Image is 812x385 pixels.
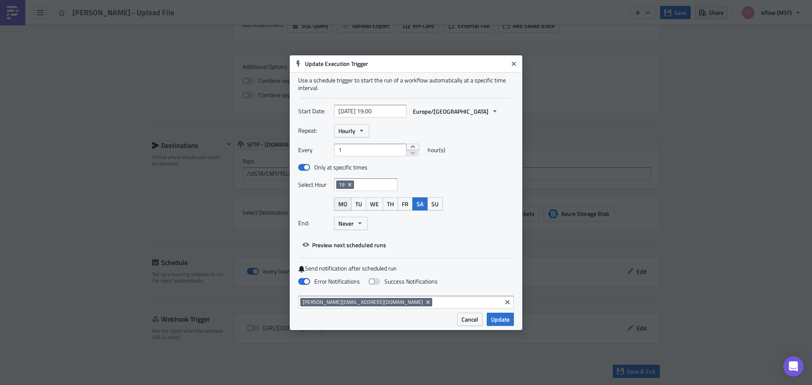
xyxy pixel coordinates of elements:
span: WE [370,199,379,208]
button: Europe/[GEOGRAPHIC_DATA] [409,105,502,118]
label: Select Hour [298,178,330,191]
button: SA [412,197,428,210]
span: Preview next scheduled runs [312,240,386,249]
input: YYYY-MM-DD HH:mm [334,105,406,117]
span: Never [338,219,354,228]
span: TU [355,199,362,208]
button: decrement [406,150,419,156]
span: Update [491,315,510,324]
button: Clear selected items [502,297,513,307]
label: End: [298,217,330,229]
span: TH [387,199,394,208]
label: Repeat: [298,124,330,137]
button: Never [334,217,368,230]
span: FR [402,199,409,208]
button: Close [507,57,520,70]
button: SU [427,197,443,210]
span: SU [431,199,439,208]
button: Update [487,313,514,326]
button: Remove Tag [425,298,432,306]
span: Cancel [461,315,478,324]
button: Remove Tag [346,180,354,189]
label: Success Notifications [368,278,438,285]
label: Send notification after scheduled run [298,265,514,273]
label: Every [298,144,330,156]
button: Preview next scheduled runs [298,238,390,251]
button: TH [383,197,398,210]
button: increment [406,144,419,150]
span: [PERSON_NAME][EMAIL_ADDRESS][DOMAIN_NAME] [303,299,423,306]
span: MO [338,199,347,208]
button: MO [334,197,351,210]
span: 19 [339,181,345,188]
label: Start Date: [298,105,330,117]
label: Error Notifications [298,278,360,285]
button: Hourly [334,124,369,137]
h6: Update Execution Trigger [305,60,508,68]
button: Cancel [457,313,483,326]
span: Europe/[GEOGRAPHIC_DATA] [413,107,488,116]
div: Use a schedule trigger to start the run of a workflow automatically at a specific time interval. [298,76,514,92]
div: Open Intercom Messenger [783,356,804,377]
button: WE [366,197,383,210]
button: FR [398,197,413,210]
button: TU [351,197,366,210]
span: SA [417,199,423,208]
label: Only at specific times [298,164,368,171]
span: hour(s) [428,144,445,156]
span: Hourly [338,126,355,135]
